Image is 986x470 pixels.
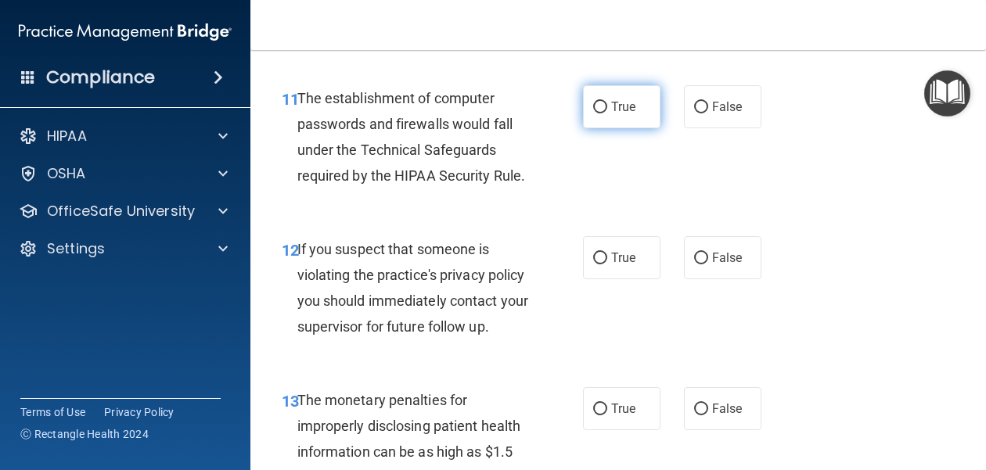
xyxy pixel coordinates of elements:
a: OfficeSafe University [19,202,228,221]
img: PMB logo [19,16,232,48]
span: The establishment of computer passwords and firewalls would fall under the Technical Safeguards r... [297,90,526,185]
a: Settings [19,239,228,258]
p: OfficeSafe University [47,202,195,221]
input: False [694,253,708,264]
span: True [611,99,635,114]
input: True [593,102,607,113]
span: True [611,401,635,416]
span: False [712,250,743,265]
span: False [712,99,743,114]
a: OSHA [19,164,228,183]
input: False [694,404,708,415]
span: False [712,401,743,416]
span: True [611,250,635,265]
span: 13 [282,392,299,411]
p: Settings [47,239,105,258]
input: True [593,253,607,264]
span: If you suspect that someone is violating the practice's privacy policy you should immediately con... [297,241,529,335]
span: 11 [282,90,299,109]
span: Ⓒ Rectangle Health 2024 [20,426,149,442]
a: HIPAA [19,127,228,145]
input: False [694,102,708,113]
h4: Compliance [46,66,155,88]
button: Open Resource Center [924,70,970,117]
iframe: Drift Widget Chat Controller [715,359,967,422]
p: HIPAA [47,127,87,145]
a: Privacy Policy [104,404,175,420]
a: Terms of Use [20,404,85,420]
span: 12 [282,241,299,260]
p: OSHA [47,164,86,183]
input: True [593,404,607,415]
